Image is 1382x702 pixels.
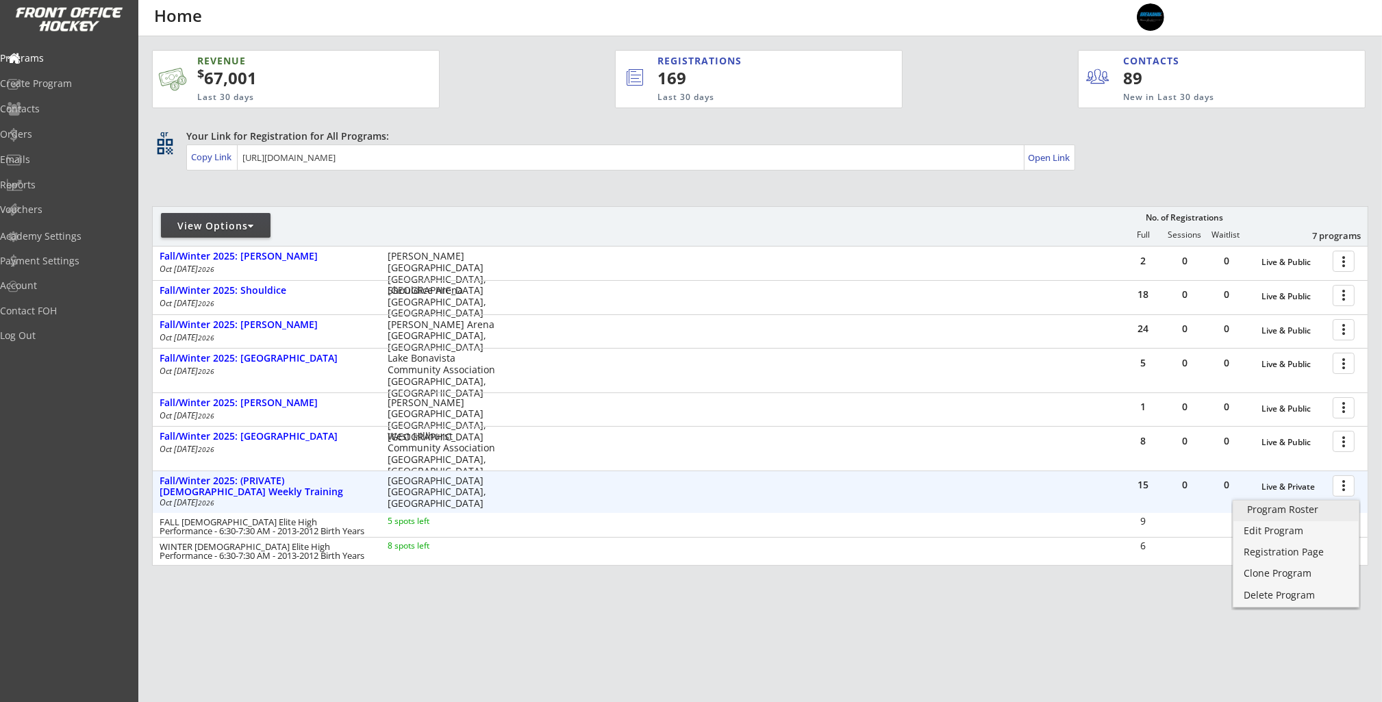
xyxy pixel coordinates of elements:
[388,542,476,550] div: 8 spots left
[1206,402,1247,412] div: 0
[1261,482,1326,492] div: Live & Private
[1164,402,1205,412] div: 0
[1122,358,1164,368] div: 5
[160,475,373,499] div: Fall/Winter 2025: (PRIVATE) [DEMOGRAPHIC_DATA] Weekly Training
[1244,568,1348,578] div: Clone Program
[1333,475,1355,497] button: more_vert
[388,475,495,510] div: [GEOGRAPHIC_DATA] [GEOGRAPHIC_DATA], [GEOGRAPHIC_DATA]
[1261,258,1326,267] div: Live & Public
[1028,148,1071,167] a: Open Link
[1122,256,1164,266] div: 2
[198,411,214,421] em: 2026
[1290,229,1361,242] div: 7 programs
[1122,230,1164,240] div: Full
[1333,431,1355,452] button: more_vert
[1164,436,1205,446] div: 0
[198,366,214,376] em: 2026
[1206,436,1247,446] div: 0
[1333,353,1355,374] button: more_vert
[1122,324,1164,334] div: 24
[160,367,369,375] div: Oct [DATE]
[160,445,369,453] div: Oct [DATE]
[156,129,173,138] div: qr
[657,54,839,68] div: REGISTRATIONS
[191,151,234,163] div: Copy Link
[657,92,846,103] div: Last 30 days
[1333,251,1355,272] button: more_vert
[1233,543,1359,564] a: Registration Page
[1164,358,1205,368] div: 0
[197,92,373,103] div: Last 30 days
[186,129,1326,143] div: Your Link for Registration for All Programs:
[1261,404,1326,414] div: Live & Public
[160,265,369,273] div: Oct [DATE]
[1122,402,1164,412] div: 1
[198,299,214,308] em: 2026
[1164,256,1205,266] div: 0
[1164,290,1205,299] div: 0
[1142,213,1227,223] div: No. of Registrations
[1123,516,1164,526] div: 9
[160,353,373,364] div: Fall/Winter 2025: [GEOGRAPHIC_DATA]
[160,499,369,507] div: Oct [DATE]
[1261,326,1326,336] div: Live & Public
[657,66,856,90] div: 169
[160,319,373,331] div: Fall/Winter 2025: [PERSON_NAME]
[1122,436,1164,446] div: 8
[1164,230,1205,240] div: Sessions
[388,353,495,399] div: Lake Bonavista Community Association [GEOGRAPHIC_DATA], [GEOGRAPHIC_DATA]
[1205,230,1246,240] div: Waitlist
[1123,54,1185,68] div: CONTACTS
[1206,480,1247,490] div: 0
[1261,360,1326,369] div: Live & Public
[1233,501,1359,521] a: Program Roster
[1122,480,1164,490] div: 15
[160,518,369,536] div: FALL [DEMOGRAPHIC_DATA] Elite High Performance - 6:30-7:30 AM - 2013-2012 Birth Years
[1164,480,1205,490] div: 0
[1244,590,1348,600] div: Delete Program
[160,299,369,308] div: Oct [DATE]
[160,542,369,560] div: WINTER [DEMOGRAPHIC_DATA] Elite High Performance - 6:30-7:30 AM - 2013-2012 Birth Years
[1122,290,1164,299] div: 18
[1206,256,1247,266] div: 0
[197,54,373,68] div: REVENUE
[197,66,396,90] div: 67,001
[1333,319,1355,340] button: more_vert
[1247,505,1345,514] div: Program Roster
[198,264,214,274] em: 2026
[160,251,373,262] div: Fall/Winter 2025: [PERSON_NAME]
[198,498,214,507] em: 2026
[388,517,476,525] div: 5 spots left
[160,397,373,409] div: Fall/Winter 2025: [PERSON_NAME]
[1206,358,1247,368] div: 0
[160,412,369,420] div: Oct [DATE]
[198,333,214,342] em: 2026
[1028,152,1071,164] div: Open Link
[1123,66,1207,90] div: 89
[1261,292,1326,301] div: Live & Public
[1123,541,1164,551] div: 6
[1164,324,1205,334] div: 0
[198,444,214,454] em: 2026
[1244,547,1348,557] div: Registration Page
[160,285,373,297] div: Fall/Winter 2025: Shouldice
[155,136,175,157] button: qr_code
[388,319,495,353] div: [PERSON_NAME] Arena [GEOGRAPHIC_DATA], [GEOGRAPHIC_DATA]
[388,251,495,297] div: [PERSON_NAME][GEOGRAPHIC_DATA] [GEOGRAPHIC_DATA], [GEOGRAPHIC_DATA]
[1333,397,1355,418] button: more_vert
[1233,522,1359,542] a: Edit Program
[1333,285,1355,306] button: more_vert
[161,219,271,233] div: View Options
[1206,290,1247,299] div: 0
[1244,526,1348,536] div: Edit Program
[1206,324,1247,334] div: 0
[160,431,373,442] div: Fall/Winter 2025: [GEOGRAPHIC_DATA]
[388,397,495,443] div: [PERSON_NAME][GEOGRAPHIC_DATA] [GEOGRAPHIC_DATA], [GEOGRAPHIC_DATA]
[1261,438,1326,447] div: Live & Public
[160,334,369,342] div: Oct [DATE]
[388,431,495,477] div: West Hillhurst Community Association [GEOGRAPHIC_DATA], [GEOGRAPHIC_DATA]
[1123,92,1301,103] div: New in Last 30 days
[197,65,204,82] sup: $
[388,285,495,319] div: Shouldice Arena [GEOGRAPHIC_DATA], [GEOGRAPHIC_DATA]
